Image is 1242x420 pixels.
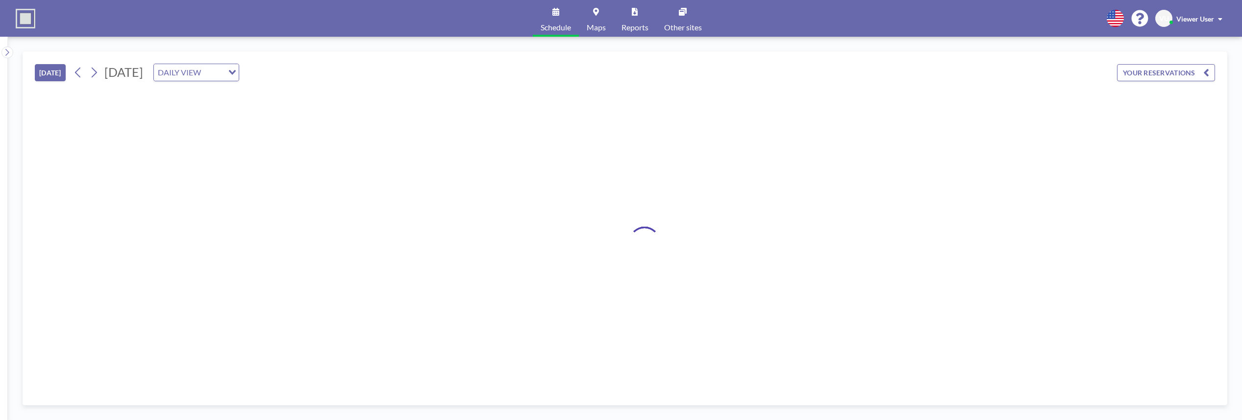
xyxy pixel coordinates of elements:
[1159,14,1169,23] span: VU
[154,64,239,81] div: Search for option
[664,23,702,31] span: Other sites
[35,64,66,81] button: [DATE]
[587,23,606,31] span: Maps
[621,23,648,31] span: Reports
[541,23,571,31] span: Schedule
[104,65,143,79] span: [DATE]
[156,66,203,79] span: DAILY VIEW
[204,66,223,79] input: Search for option
[16,9,35,28] img: organization-logo
[1117,64,1215,81] button: YOUR RESERVATIONS
[1176,15,1214,23] span: Viewer User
